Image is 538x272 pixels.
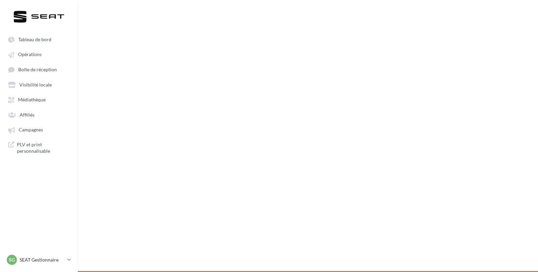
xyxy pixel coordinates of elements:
[4,123,74,135] a: Campagnes
[17,141,70,154] span: PLV et print personnalisable
[9,256,15,263] span: SG
[20,256,65,263] p: SEAT Gestionnaire
[5,253,72,266] a: SG SEAT Gestionnaire
[18,36,51,42] span: Tableau de bord
[20,112,35,118] span: Affiliés
[18,97,46,103] span: Médiathèque
[4,139,74,157] a: PLV et print personnalisable
[4,48,74,60] a: Opérations
[19,82,52,88] span: Visibilité locale
[18,67,57,72] span: Boîte de réception
[4,93,74,105] a: Médiathèque
[4,33,74,45] a: Tableau de bord
[4,63,74,76] a: Boîte de réception
[4,78,74,91] a: Visibilité locale
[19,127,43,133] span: Campagnes
[4,108,74,121] a: Affiliés
[18,52,42,57] span: Opérations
